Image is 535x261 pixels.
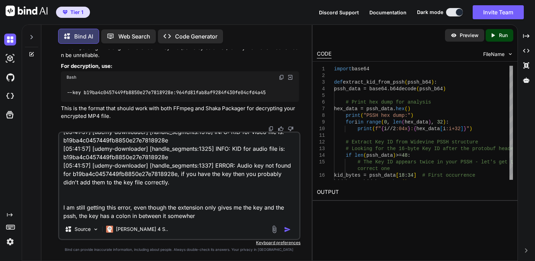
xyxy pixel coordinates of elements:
span: } [464,126,466,132]
span: , [387,119,390,125]
span: ) [405,179,408,185]
span: # Extract Key ID from Widevine PSSH structure [346,139,478,145]
span: : [434,79,437,85]
div: 10 [317,126,325,132]
span: Documentation [369,9,407,15]
span: hex [393,179,402,185]
div: 3 [317,79,325,86]
strong: For decryption, use: [61,63,112,69]
div: 11 [317,132,325,139]
p: Code Generator [175,32,217,41]
p: This is the format that should work with both FFmpeg and Shaka Packager for decrypting your encry... [61,105,299,120]
textarea: loaded [05:41:57] [udemy-downloader] [handle_segments:1318] INFO: KID for video file is: b19ba4c0... [59,133,300,219]
span: FileName [483,51,505,58]
span: } [408,126,411,132]
img: darkAi-studio [4,52,16,64]
span: ) [470,126,472,132]
img: premium [63,10,68,14]
span: "PSSH hex dump:" [364,113,411,118]
span: :i+32 [446,126,461,132]
div: 4 [317,86,325,92]
div: 8 [317,112,325,119]
p: [PERSON_NAME] 4 S.. [116,226,168,233]
span: ) [408,106,411,112]
span: range [367,119,381,125]
span: f headers [493,146,520,151]
img: preview [451,32,457,38]
span: pssh_b64 [408,79,431,85]
span: ( [361,113,363,118]
div: 6 [317,99,325,106]
span: ( [417,86,419,92]
span: >= [396,153,402,158]
span: pssh_data = base64.b64decode [334,86,416,92]
h2: OUTPUT [313,184,517,200]
span: in [358,119,364,125]
span: kid_hex = kid_bytes. [334,179,393,185]
span: ) [443,86,446,92]
span: def [334,79,343,85]
div: 17 [317,179,325,185]
span: f" [375,126,381,132]
span: ) [411,113,414,118]
p: Bind can provide inaccurate information, including about people. Always double-check its answers.... [58,247,301,252]
span: , [431,119,434,125]
span: len [355,153,363,158]
span: kid_bytes = pssh_data [334,172,396,178]
span: " [467,126,470,132]
img: copy [268,126,274,132]
span: { [381,126,384,132]
img: dislike [288,126,293,132]
img: icon [284,226,291,233]
p: Keyboard preferences [58,240,301,246]
img: Claude 4 Sonnet [106,226,113,233]
p: Bind AI [74,32,93,41]
span: # Looking for the 16-byte Key ID after the protobu [346,146,493,151]
p: Web Search [118,32,150,41]
span: : [408,153,411,158]
span: ( [402,119,405,125]
div: 14 [317,152,325,159]
span: for [346,119,355,125]
button: Documentation [369,9,407,16]
span: : [446,119,449,125]
span: correct one [358,166,390,171]
span: 32 [437,119,443,125]
img: copy [279,75,284,80]
span: ( [373,126,375,132]
span: Discord Support [319,9,359,15]
span: ( [402,179,405,185]
span: ( [405,79,408,85]
img: like [278,126,284,132]
span: Dark mode [417,9,443,16]
button: Discord Support [319,9,359,16]
span: if [346,153,352,158]
div: 9 [317,119,325,126]
span: :04x [396,126,408,132]
span: ) [431,79,434,85]
span: import [334,66,352,72]
span: [ [440,126,443,132]
div: 7 [317,106,325,112]
span: hex_data [417,126,440,132]
div: 12 [317,139,325,146]
span: 18 [399,172,405,178]
span: i [355,119,357,125]
img: Open in Browser [287,74,293,80]
span: print [358,126,373,132]
span: len [393,119,402,125]
span: 48 [402,153,408,158]
img: githubDark [4,71,16,83]
span: base64 [352,66,369,72]
div: 15 [317,159,325,165]
img: settings [4,236,16,248]
div: 5 [317,92,325,99]
p: Preview [460,32,479,39]
img: chevron down [507,51,513,57]
span: : [411,126,414,132]
button: premiumTier 1 [56,7,90,18]
span: ] [414,172,416,178]
span: ( [405,106,408,112]
span: ] [461,126,464,132]
span: extract_kid_from_pssh [343,79,405,85]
